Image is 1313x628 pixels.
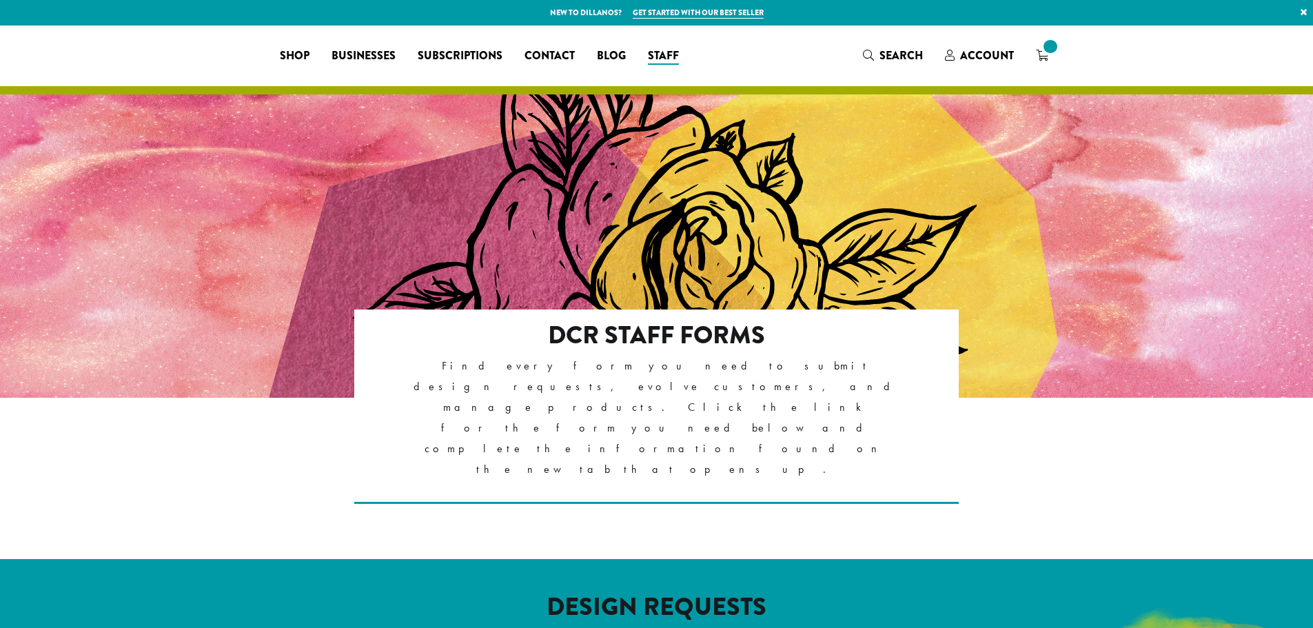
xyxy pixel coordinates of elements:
p: Find every form you need to submit design requests, evolve customers, and manage products. Click ... [414,356,899,480]
span: Contact [525,48,575,65]
a: Staff [637,45,690,67]
a: Search [852,44,934,67]
span: Search [879,48,923,63]
span: Account [960,48,1014,63]
span: Businesses [332,48,396,65]
a: Shop [269,45,320,67]
span: Shop [280,48,309,65]
h2: DCR Staff Forms [414,321,899,350]
span: Staff [648,48,679,65]
a: Get started with our best seller [633,7,764,19]
span: Subscriptions [418,48,502,65]
span: Blog [597,48,626,65]
h2: DESIGN REQUESTS [264,592,1050,622]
